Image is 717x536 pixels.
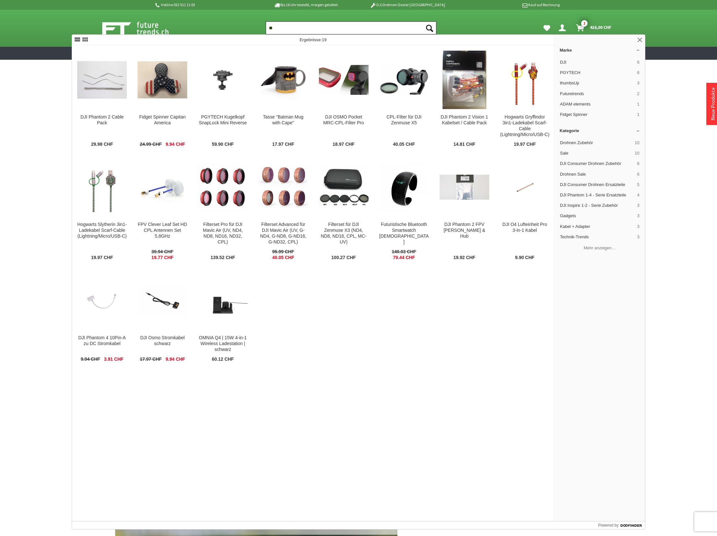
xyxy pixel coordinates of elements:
[637,171,639,177] span: 6
[132,45,192,153] a: Fidget Spinner Capitan America Fidget Spinner Capitan America 24.99 CHF 9.94 CHF
[637,112,639,118] span: 1
[560,91,635,97] span: Futuretrends
[322,37,326,42] span: 19
[637,101,639,107] span: 1
[560,161,635,167] span: DJI Consumer Drohnen Zubehör
[560,182,635,188] span: DJI Consumer Drohnen Ersatzteile
[392,249,416,255] span: 140.03 CHF
[253,153,313,266] a: Filterset Advanced für DJI Mavic Air (UV, G-ND4, G-ND8, G-ND16, G-ND32, CPL) Filterset Advanced f...
[258,222,308,245] div: Filterset Advanced für DJI Mavic Air (UV, G-ND4, G-ND8, G-ND16, G-ND32, CPL)
[255,1,357,9] p: Bis 16 Uhr bestellt, morgen geliefert.
[434,45,494,153] a: DJI Phantom 2 Vision 1 Kabelset / Cable Pack DJI Phantom 2 Vision 1 Kabelset / Cable Pack 14.81 CHF
[299,37,326,42] span: Ergebnisse:
[560,80,635,86] span: thumbsUp
[556,21,571,34] a: Hi, Serdar - Dein Konto
[560,192,635,198] span: DJI Phantom 1-4 - Serie Ersatzteile
[72,266,132,368] a: DJI Phantom 4 10Pin-A zu DC Stromkabel DJI Phantom 4 10Pin-A zu DC Stromkabel 9.94 CHF 3.91 CHF
[154,1,255,9] p: Hotline 032 511 11 03
[560,59,635,65] span: DJI
[138,61,187,99] img: Fidget Spinner Capitan America
[560,234,635,240] span: Technik-Trends
[132,266,192,368] a: DJI Osmo Stromkabel schwarz DJI Osmo Stromkabel schwarz 17.97 CHF 9.94 CHF
[319,65,369,95] img: DJI OSMO Pocket MRC-CPL-Filter Pro
[379,114,429,126] div: CPL-Filter für DJI Zenmuse X5
[637,59,639,65] span: 6
[193,266,253,368] a: OMNIA Q4 | 15W 4-in-1 Wireless Ladestation | schwarz OMNIA Q4 | 15W 4-in-1 Wireless Ladestation |...
[198,114,248,126] div: PGYTECH Kugelkopf SnapLock Mini Reverse
[635,140,639,146] span: 10
[138,284,187,317] img: DJI Osmo Stromkabel schwarz
[212,356,234,362] span: 60.12 CHF
[500,114,550,138] div: Hogwarts Gryffindor 3in1-Ladekabel Scarf-Cable (Lightning/Micro/USB-C)
[272,255,294,261] span: 40.05 CHF
[557,243,642,254] button: Mehr anzeigen…
[258,55,308,105] img: Tasse "Batman Mug with Cape"
[598,522,618,528] span: Powered by
[102,20,183,36] img: Shop Futuretrends - zur Startseite wechseln
[140,356,162,362] span: 17.97 CHF
[554,126,645,136] a: Kategorie
[500,222,550,233] div: DJI O4 Lufteinheit Pro 3-in-1 Kabel
[635,150,639,156] span: 10
[540,21,553,34] a: Meine Favoriten
[637,203,639,208] span: 3
[434,153,494,266] a: DJI Phantom 2 FPV Kabel & Hub DJI Phantom 2 FPV [PERSON_NAME] & Hub 19.92 CHF
[138,335,187,347] div: DJI Osmo Stromkabel schwarz
[379,222,429,245] div: Futuristische Bluetooth Smartwatch [DEMOGRAPHIC_DATA]
[91,142,113,147] span: 29.98 CHF
[166,356,185,362] span: 9.94 CHF
[495,45,555,153] a: Hogwarts Gryffindor 3in1-Ladekabel Scarf-Cable (Lightning/Micro/USB-C) Hogwarts Gryffindor 3in1-L...
[710,87,716,120] a: Neue Produkte
[104,356,124,362] span: 3.91 CHF
[253,45,313,153] a: Tasse "Batman Mug with Cape" Tasse "Batman Mug with Cape" 17.97 CHF
[331,255,356,261] span: 100.27 CHF
[637,224,639,230] span: 3
[77,222,127,239] div: Hogwarts Slytherin 3in1-Ladekabel Scarf-Cable (Lightning/Micro/USB-C)
[443,51,486,109] img: DJI Phantom 2 Vision 1 Kabelset / Cable Pack
[515,255,534,261] span: 9.90 CHF
[440,114,489,126] div: DJI Phantom 2 Vision 1 Kabelset / Cable Pack
[193,153,253,266] a: Filterset Pro für DJI Mavic Air (UV, ND4, ND8, ND16, ND32, CPL) Filterset Pro für DJI Mavic Air (...
[374,45,434,153] a: CPL-Filter für DJI Zenmuse X5 CPL-Filter für DJI Zenmuse X5 40.05 CHF
[590,22,612,32] span: 416,00 CHF
[560,70,635,76] span: PGYTECH
[333,142,355,147] span: 18.97 CHF
[81,356,100,362] span: 9.94 CHF
[198,335,248,353] div: OMNIA Q4 | 15W 4-in-1 Wireless Ladestation | schwarz
[77,162,127,212] img: Hogwarts Slytherin 3in1-Ladekabel Scarf-Cable (Lightning/Micro/USB-C)
[560,101,635,107] span: ADAM elements
[138,162,187,212] img: FPV Clever Leaf Set HD CPL Antennen Set 5,8GHz
[637,70,639,76] span: 6
[258,114,308,126] div: Tasse "Batman Mug with Cape"
[574,21,615,34] a: Warenkorb
[374,153,434,266] a: Futuristische Bluetooth Smartwatch Ladies Futuristische Bluetooth Smartwatch [DEMOGRAPHIC_DATA] 1...
[637,80,639,86] span: 3
[500,168,550,206] img: DJI O4 Lufteinheit Pro 3-in-1 Kabel
[560,171,635,177] span: Drohnen Sale
[72,45,132,153] a: DJI Phantom 2 Cable Pack DJI Phantom 2 Cable Pack 29.98 CHF
[453,255,475,261] span: 19.92 CHF
[554,45,645,55] a: Marke
[132,153,192,266] a: FPV Clever Leaf Set HD CPL Antennen Set 5,8GHz FPV Clever Leaf Set HD CPL Antennen Set 5,8GHz 39....
[393,142,415,147] span: 40.05 CHF
[166,142,185,147] span: 9.94 CHF
[272,249,294,255] span: 95.99 CHF
[152,249,174,255] span: 39.94 CHF
[423,21,436,34] button: Suchen
[637,182,639,188] span: 5
[453,142,475,147] span: 14.81 CHF
[319,222,369,245] div: Filterset für DJI Zenmuse X3 (ND4, ND8, ND16, CPL, MC-UV)
[319,165,369,209] img: Filterset für DJI Zenmuse X3 (ND4, ND8, ND16, CPL, MC-UV)
[637,234,639,240] span: 3
[72,153,132,266] a: Hogwarts Slytherin 3in1-Ladekabel Scarf-Cable (Lightning/Micro/USB-C) Hogwarts Slytherin 3in1-Lad...
[152,255,174,261] span: 19.77 CHF
[319,114,369,126] div: DJI OSMO Pocket MRC-CPL-Filter Pro
[560,213,635,219] span: Gadgets
[77,335,127,347] div: DJI Phantom 4 10Pin-A zu DC Stromkabel
[495,153,555,266] a: DJI O4 Lufteinheit Pro 3-in-1 Kabel DJI O4 Lufteinheit Pro 3-in-1 Kabel 9.90 CHF
[77,114,127,126] div: DJI Phantom 2 Cable Pack
[258,167,308,208] img: Filterset Advanced für DJI Mavic Air (UV, G-ND4, G-ND8, G-ND16, G-ND32, CPL)
[314,153,374,266] a: Filterset für DJI Zenmuse X3 (ND4, ND8, ND16, CPL, MC-UV) Filterset für DJI Zenmuse X3 (ND4, ND8,...
[77,61,127,98] img: DJI Phantom 2 Cable Pack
